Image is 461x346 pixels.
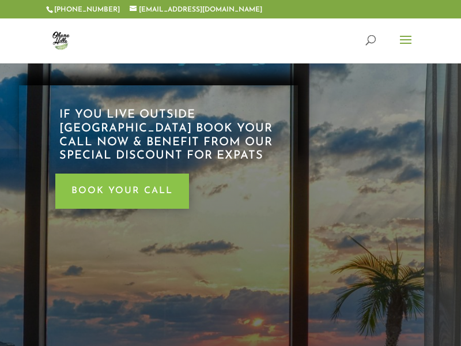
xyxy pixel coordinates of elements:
[54,6,120,13] a: [PHONE_NUMBER]
[48,28,73,52] img: ohana-hills
[130,6,262,13] a: [EMAIL_ADDRESS][DOMAIN_NAME]
[59,108,298,163] p: IF YOU LIVE OUTSIDE [GEOGRAPHIC_DATA] BOOK YOUR CALL NOW & BENEFIT FROM OUR SPECIAL DISCOUNT FOR ...
[55,174,189,209] a: BOOK YOUR CALL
